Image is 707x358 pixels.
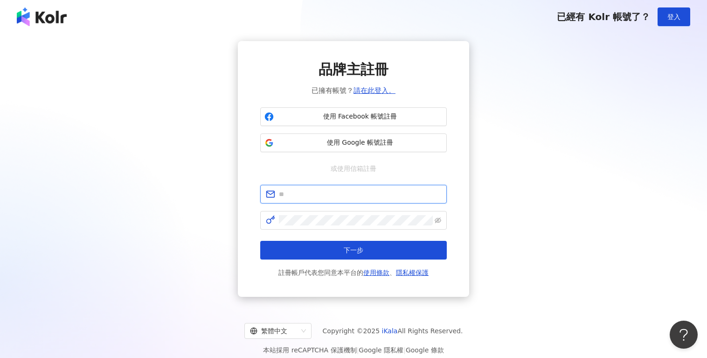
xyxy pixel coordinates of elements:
[658,7,690,26] button: 登入
[382,327,398,335] a: iKala
[403,346,406,354] span: |
[406,346,444,354] a: Google 條款
[278,267,429,278] span: 註冊帳戶代表您同意本平台的 、
[344,246,363,254] span: 下一步
[557,11,650,22] span: 已經有 Kolr 帳號了？
[250,323,298,338] div: 繁體中文
[667,13,680,21] span: 登入
[312,85,395,96] span: 已擁有帳號？
[277,112,443,121] span: 使用 Facebook 帳號註冊
[260,241,447,260] button: 下一步
[263,344,444,356] span: 本站採用 reCAPTCHA 保護機制
[357,346,359,354] span: |
[359,346,403,354] a: Google 隱私權
[260,107,447,126] button: 使用 Facebook 帳號註冊
[353,86,395,95] a: 請在此登入。
[324,163,383,174] span: 或使用信箱註冊
[670,321,698,349] iframe: Help Scout Beacon - Open
[17,7,67,26] img: logo
[396,269,429,276] a: 隱私權保護
[277,138,443,147] span: 使用 Google 帳號註冊
[363,269,389,276] a: 使用條款
[435,217,441,224] span: eye-invisible
[260,133,447,152] button: 使用 Google 帳號註冊
[319,60,388,79] span: 品牌主註冊
[323,325,463,337] span: Copyright © 2025 All Rights Reserved.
